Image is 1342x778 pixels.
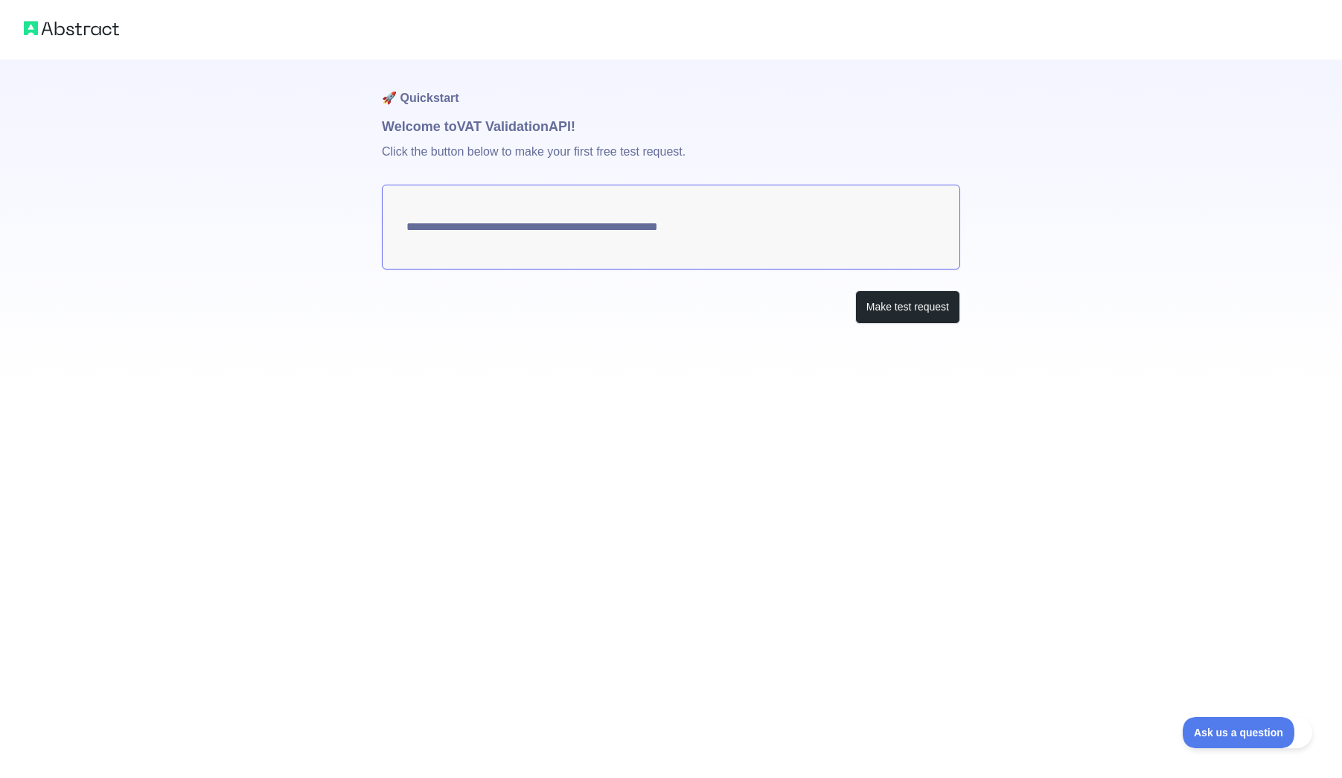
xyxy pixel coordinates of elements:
[1183,717,1312,748] iframe: Toggle Customer Support
[382,137,960,185] p: Click the button below to make your first free test request.
[382,60,960,116] h1: 🚀 Quickstart
[24,18,119,39] img: Abstract logo
[382,116,960,137] h1: Welcome to VAT Validation API!
[855,290,960,324] button: Make test request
